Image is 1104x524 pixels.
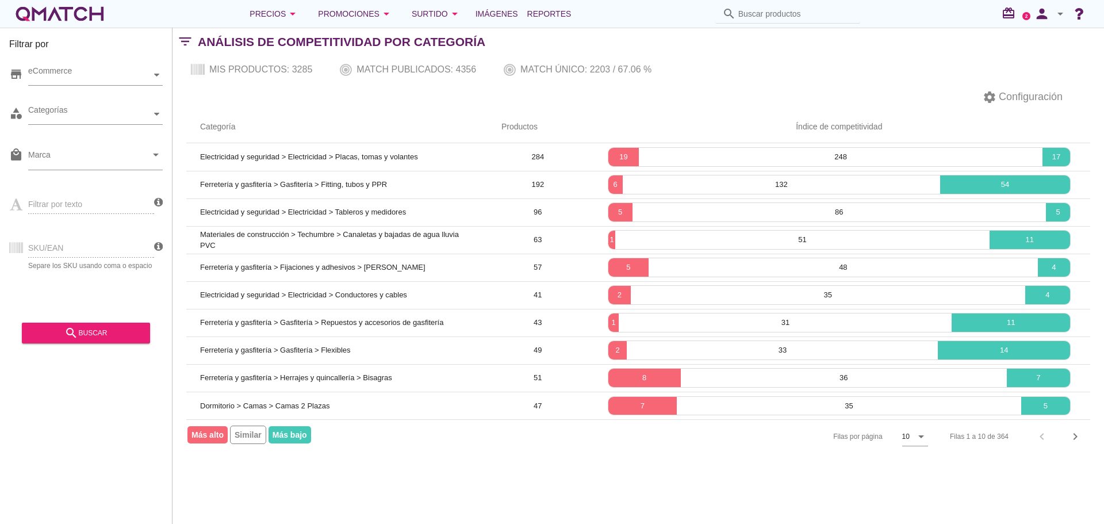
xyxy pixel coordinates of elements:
button: Configuración [973,87,1072,108]
i: arrow_drop_down [1053,7,1067,21]
i: search [722,7,736,21]
td: 63 [488,226,588,254]
button: Surtido [402,2,471,25]
p: 35 [677,400,1021,412]
p: 7 [1007,372,1070,384]
p: 31 [619,317,952,328]
th: Índice de competitividad: Not sorted. [588,111,1090,143]
p: 6 [608,179,623,190]
span: Materiales de construcción > Techumbre > Canaletas y bajadas de agua lluvia PVC [200,230,459,250]
i: redeem [1002,6,1020,20]
p: 4 [1038,262,1070,273]
p: 54 [940,179,1070,190]
span: Más alto [187,426,228,443]
p: 36 [681,372,1007,384]
td: 96 [488,198,588,226]
span: Ferretería y gasfitería > Gasfitería > Repuestos y accesorios de gasfitería [200,318,443,327]
i: arrow_drop_down [914,430,928,443]
p: 7 [608,400,677,412]
p: 51 [615,234,989,246]
i: settings [983,90,996,104]
td: 57 [488,254,588,281]
a: 2 [1022,12,1030,20]
th: Categoría: Not sorted. [186,111,488,143]
p: 132 [623,179,940,190]
p: 86 [632,206,1046,218]
p: 5 [608,262,649,273]
button: Promociones [309,2,402,25]
div: Filas 1 a 10 de 364 [950,431,1009,442]
h3: Filtrar por [9,37,163,56]
input: Buscar productos [738,5,853,23]
a: Imágenes [471,2,523,25]
span: Ferretería y gasfitería > Herrajes y quincallería > Bisagras [200,373,392,382]
div: Filas por página [718,420,928,453]
a: Reportes [523,2,576,25]
span: Electricidad y seguridad > Electricidad > Tableros y medidores [200,208,406,216]
div: Precios [250,7,300,21]
i: category [9,106,23,120]
span: Ferretería y gasfitería > Gasfitería > Fitting, tubos y PPR [200,180,387,189]
a: white-qmatch-logo [14,2,106,25]
i: arrow_drop_down [286,7,300,21]
div: Promociones [318,7,393,21]
td: 284 [488,143,588,171]
p: 4 [1025,289,1070,301]
td: 47 [488,392,588,419]
p: 11 [990,234,1070,246]
td: 49 [488,336,588,364]
button: buscar [22,323,150,343]
div: 10 [902,431,910,442]
p: 19 [608,151,639,163]
i: filter_list [172,41,198,42]
div: buscar [31,326,141,340]
td: 43 [488,309,588,336]
button: Next page [1065,426,1086,447]
text: 2 [1025,13,1028,18]
p: 1 [608,234,616,246]
span: Reportes [527,7,572,21]
div: Surtido [412,7,462,21]
p: 33 [627,345,938,356]
p: 1 [608,317,619,328]
td: 51 [488,364,588,392]
p: 17 [1042,151,1070,163]
span: Similar [230,426,266,444]
p: 35 [631,289,1025,301]
p: 2 [608,345,627,356]
p: 248 [639,151,1042,163]
i: search [64,326,78,340]
span: Ferretería y gasfitería > Gasfitería > Flexibles [200,346,351,354]
i: chevron_right [1068,430,1082,443]
p: 5 [1021,400,1070,412]
span: Más bajo [269,426,311,443]
p: 8 [608,372,681,384]
i: store [9,67,23,81]
i: arrow_drop_down [379,7,393,21]
i: arrow_drop_down [448,7,462,21]
h2: Análisis de competitividad por Categoría [198,33,485,51]
p: 5 [1046,206,1070,218]
span: Dormitorio > Camas > Camas 2 Plazas [200,401,329,410]
td: 192 [488,171,588,198]
th: Productos: Not sorted. [488,111,588,143]
span: Ferretería y gasfitería > Fijaciones y adhesivos > [PERSON_NAME] [200,263,425,271]
p: 5 [608,206,632,218]
i: arrow_drop_down [149,148,163,162]
i: local_mall [9,148,23,162]
td: 41 [488,281,588,309]
span: Electricidad y seguridad > Electricidad > Conductores y cables [200,290,407,299]
i: person [1030,6,1053,22]
p: 11 [952,317,1070,328]
span: Electricidad y seguridad > Electricidad > Placas, tomas y volantes [200,152,418,161]
button: Precios [240,2,309,25]
p: 2 [608,289,631,301]
p: 14 [938,345,1070,356]
span: Imágenes [476,7,518,21]
p: 48 [649,262,1037,273]
span: Configuración [996,89,1063,105]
